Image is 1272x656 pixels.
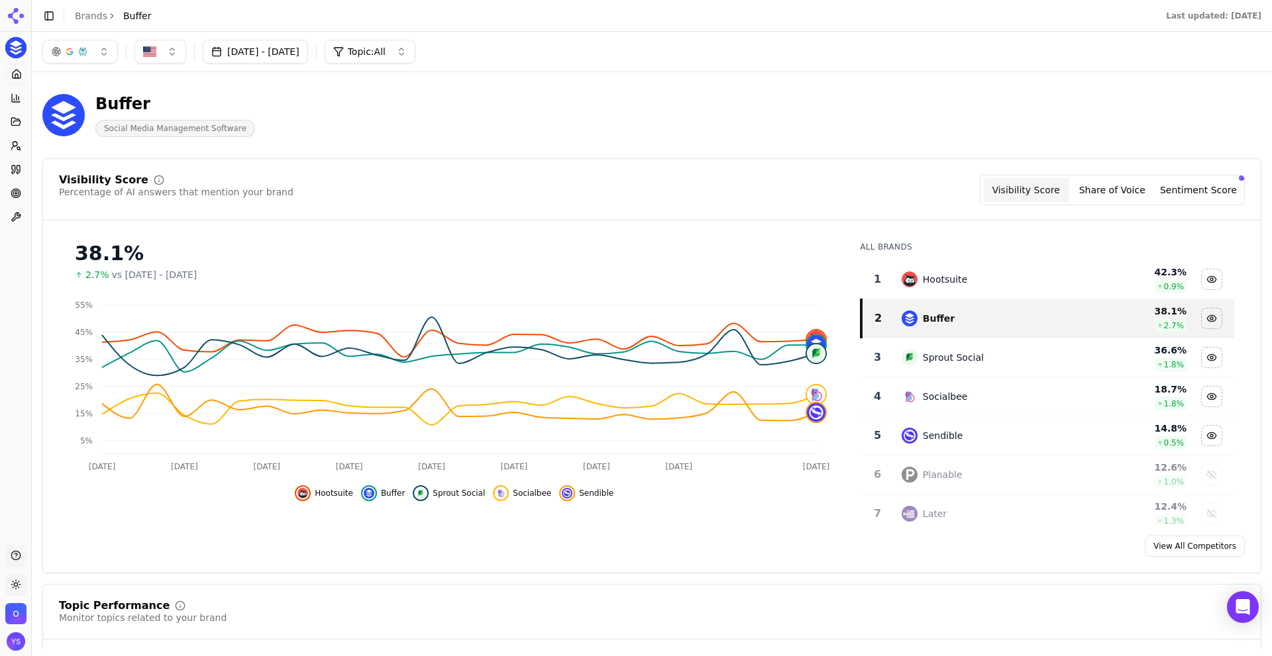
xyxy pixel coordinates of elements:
[807,385,825,404] img: socialbee
[861,299,1234,338] tr: 2bufferBuffer38.1%2.7%Hide buffer data
[1201,503,1222,524] button: Show later data
[807,344,825,363] img: sprout social
[59,611,227,624] div: Monitor topics related to your brand
[559,485,613,501] button: Hide sendible data
[5,603,26,624] img: Orange
[7,632,25,651] button: Open user button
[1201,347,1222,368] button: Hide sprout social data
[1201,269,1222,290] button: Hide hootsuite data
[1089,265,1187,279] div: 42.3 %
[496,488,506,498] img: socialbee
[295,485,353,501] button: Hide hootsuite data
[59,600,170,611] div: Topic Performance
[807,330,825,349] img: hootsuite
[861,455,1234,494] tr: 6planablePlanable12.6%1.0%Show planable data
[433,488,485,498] span: Sprout Social
[75,242,833,265] div: 38.1%
[42,94,85,136] img: Buffer
[413,485,485,501] button: Hide sprout social data
[1201,425,1222,446] button: Hide sendible data
[867,506,888,522] div: 7
[923,351,984,364] div: Sprout Social
[143,45,156,58] img: US
[923,273,967,286] div: Hootsuite
[493,485,551,501] button: Hide socialbee data
[867,428,888,444] div: 5
[112,268,197,281] span: vs [DATE] - [DATE]
[1166,11,1261,21] div: Last updated: [DATE]
[1164,516,1185,526] span: 1.3 %
[867,467,888,483] div: 6
[562,488,572,498] img: sendible
[1145,536,1245,557] a: View All Competitors
[1201,464,1222,485] button: Show planable data
[923,390,968,403] div: Socialbee
[867,389,888,404] div: 4
[583,462,610,471] tspan: [DATE]
[75,355,93,364] tspan: 35%
[89,462,116,471] tspan: [DATE]
[803,462,830,471] tspan: [DATE]
[665,462,692,471] tspan: [DATE]
[861,377,1234,416] tr: 4socialbeeSocialbee18.7%1.8%Hide socialbee data
[1155,178,1242,202] button: Sentiment Score
[902,506,918,522] img: later
[1201,386,1222,407] button: Hide socialbee data
[902,350,918,365] img: sprout social
[1089,500,1187,513] div: 12.4 %
[1164,359,1185,370] span: 1.8 %
[1089,422,1187,435] div: 14.8 %
[253,462,280,471] tspan: [DATE]
[364,488,374,498] img: buffer
[579,488,613,498] span: Sendible
[95,120,255,137] span: Social Media Management Software
[1089,305,1187,318] div: 38.1 %
[75,9,152,23] nav: breadcrumb
[860,242,1234,252] div: All Brands
[5,37,26,58] button: Current brand: Buffer
[381,488,405,498] span: Buffer
[59,175,148,185] div: Visibility Score
[1164,398,1185,409] span: 1.8 %
[361,485,405,501] button: Hide buffer data
[5,37,26,58] img: Buffer
[902,271,918,287] img: hootsuite
[1201,308,1222,329] button: Hide buffer data
[501,462,528,471] tspan: [DATE]
[1089,344,1187,357] div: 36.6 %
[171,462,198,471] tspan: [DATE]
[75,409,93,418] tspan: 15%
[315,488,353,498] span: Hootsuite
[95,93,255,115] div: Buffer
[861,494,1234,534] tr: 7laterLater12.4%1.3%Show later data
[80,436,93,445] tspan: 5%
[861,260,1234,299] tr: 1hootsuiteHootsuite42.3%0.9%Hide hootsuite data
[75,301,93,310] tspan: 55%
[867,350,888,365] div: 3
[1164,281,1185,292] span: 0.9 %
[1164,438,1185,448] span: 0.5 %
[1089,383,1187,396] div: 18.7 %
[75,11,107,21] a: Brands
[1227,591,1259,623] div: Open Intercom Messenger
[807,403,825,422] img: sendible
[902,310,918,326] img: buffer
[1164,320,1185,331] span: 2.7 %
[902,389,918,404] img: socialbee
[7,632,25,651] img: Yarkin Sakucoglu
[807,336,825,354] img: buffer
[861,338,1234,377] tr: 3sprout socialSprout Social36.6%1.8%Hide sprout social data
[923,468,963,481] div: Planable
[75,382,93,391] tspan: 25%
[1164,477,1185,487] span: 1.0 %
[415,488,426,498] img: sprout social
[861,416,1234,455] tr: 5sendibleSendible14.8%0.5%Hide sendible data
[203,40,308,64] button: [DATE] - [DATE]
[348,45,386,58] span: Topic: All
[513,488,551,498] span: Socialbee
[336,462,363,471] tspan: [DATE]
[297,488,308,498] img: hootsuite
[85,268,109,281] span: 2.7%
[1069,178,1155,202] button: Share of Voice
[923,429,963,442] div: Sendible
